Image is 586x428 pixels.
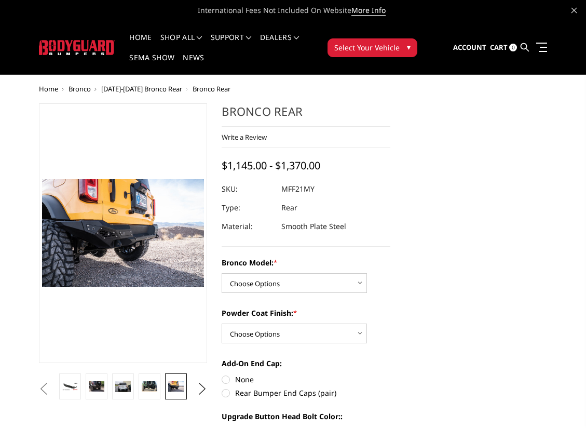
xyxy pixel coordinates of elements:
[334,42,400,53] span: Select Your Vehicle
[222,158,320,172] span: $1,145.00 - $1,370.00
[115,381,130,392] img: Bronco Rear
[222,374,390,385] label: None
[222,132,267,142] a: Write a Review
[222,198,274,217] dt: Type:
[142,381,157,391] img: Bronco Rear
[193,84,230,93] span: Bronco Rear
[509,44,517,51] span: 0
[222,387,390,398] label: Rear Bumper End Caps (pair)
[281,198,297,217] dd: Rear
[281,217,346,236] dd: Smooth Plate Steel
[222,411,390,422] label: Upgrade Button Head Bolt Color::
[351,5,386,16] a: More Info
[36,381,52,397] button: Previous
[168,381,183,391] img: Shown with optional bolt-on end caps
[222,103,390,127] h1: Bronco Rear
[222,180,274,198] dt: SKU:
[222,358,390,369] label: Add-On End Cap:
[211,34,252,54] a: Support
[194,381,210,397] button: Next
[328,38,417,57] button: Select Your Vehicle
[39,40,115,55] img: BODYGUARD BUMPERS
[129,54,174,74] a: SEMA Show
[101,84,182,93] a: [DATE]-[DATE] Bronco Rear
[69,84,91,93] a: Bronco
[222,257,390,268] label: Bronco Model:
[183,54,204,74] a: News
[281,180,315,198] dd: MFF21MY
[222,307,390,318] label: Powder Coat Finish:
[260,34,299,54] a: Dealers
[490,34,517,62] a: Cart 0
[89,381,104,391] img: Shown with optional bolt-on end caps
[160,34,202,54] a: shop all
[490,43,508,52] span: Cart
[39,103,208,363] a: Bronco Rear
[39,84,58,93] a: Home
[129,34,152,54] a: Home
[407,42,411,52] span: ▾
[222,217,274,236] dt: Material:
[453,43,486,52] span: Account
[453,34,486,62] a: Account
